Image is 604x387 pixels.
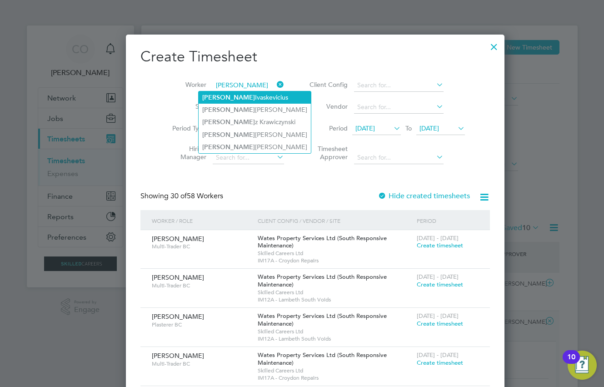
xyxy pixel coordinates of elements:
span: Skilled Careers Ltd [258,250,412,257]
li: z Krawiczynski [199,116,311,128]
span: [DATE] - [DATE] [417,351,459,359]
input: Search for... [213,79,284,92]
span: [DATE] - [DATE] [417,312,459,320]
span: Wates Property Services Ltd (South Responsive Maintenance) [258,312,387,327]
b: [PERSON_NAME] [202,94,255,101]
label: Period Type [165,124,206,132]
span: Multi-Trader BC [152,282,251,289]
label: Period [307,124,348,132]
span: Create timesheet [417,281,463,288]
span: [DATE] [355,124,375,132]
span: Multi-Trader BC [152,243,251,250]
label: Client Config [307,80,348,89]
span: [PERSON_NAME] [152,235,204,243]
span: Create timesheet [417,320,463,327]
span: IM17A - Croydon Repairs [258,374,412,382]
span: Skilled Careers Ltd [258,328,412,335]
span: 30 of [170,191,187,201]
div: 10 [567,357,575,369]
div: Client Config / Vendor / Site [255,210,414,231]
span: IM17A - Croydon Repairs [258,257,412,264]
div: Period [414,210,481,231]
span: Wates Property Services Ltd (South Responsive Maintenance) [258,234,387,250]
div: Showing [140,191,225,201]
span: [PERSON_NAME] [152,352,204,360]
label: Hiring Manager [165,145,206,161]
label: Timesheet Approver [307,145,348,161]
span: Wates Property Services Ltd (South Responsive Maintenance) [258,351,387,367]
span: Plasterer BC [152,321,251,328]
span: 58 Workers [170,191,223,201]
b: [PERSON_NAME] [202,131,255,139]
span: Create timesheet [417,241,463,249]
li: [PERSON_NAME] [199,141,311,153]
b: [PERSON_NAME] [202,143,255,151]
span: Multi-Trader BC [152,360,251,367]
button: Open Resource Center, 10 new notifications [568,351,597,380]
span: Skilled Careers Ltd [258,289,412,296]
span: Create timesheet [417,359,463,367]
li: [PERSON_NAME] [199,129,311,141]
b: [PERSON_NAME] [202,106,255,114]
label: Site [165,102,206,111]
span: IM12A - Lambeth South Voids [258,296,412,303]
span: [DATE] - [DATE] [417,234,459,242]
b: [PERSON_NAME] [202,118,255,126]
span: To [403,122,414,134]
input: Search for... [354,79,444,92]
span: Skilled Careers Ltd [258,367,412,374]
span: IM12A - Lambeth South Voids [258,335,412,342]
input: Search for... [213,151,284,164]
label: Hide created timesheets [378,191,470,201]
label: Worker [165,80,206,89]
label: Vendor [307,102,348,111]
input: Search for... [354,101,444,114]
span: Wates Property Services Ltd (South Responsive Maintenance) [258,273,387,288]
h2: Create Timesheet [140,47,490,66]
span: [DATE] [419,124,439,132]
div: Worker / Role [150,210,255,231]
span: [PERSON_NAME] [152,312,204,321]
li: Ivaskevicius [199,91,311,104]
li: [PERSON_NAME] [199,104,311,116]
input: Search for... [354,151,444,164]
span: [PERSON_NAME] [152,273,204,281]
span: [DATE] - [DATE] [417,273,459,281]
